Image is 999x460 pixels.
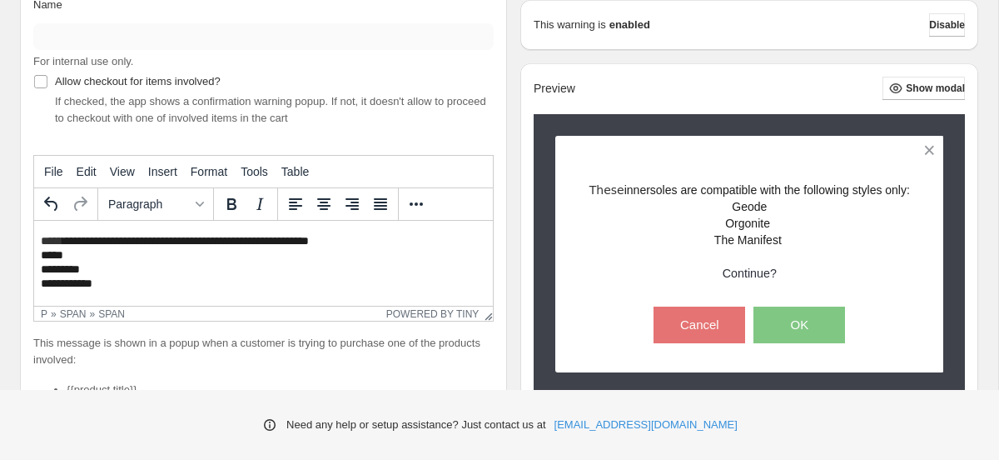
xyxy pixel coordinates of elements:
[90,308,96,320] div: »
[402,190,430,218] button: More...
[191,165,227,178] span: Format
[108,197,190,211] span: Paragraph
[753,307,845,343] button: OK
[929,18,965,32] span: Disable
[55,95,486,124] span: If checked, the app shows a confirmation warning popup. If not, it doesn't allow to proceed to ch...
[110,165,135,178] span: View
[33,335,494,368] p: This message is shown in a popup when a customer is trying to purchase one of the products involved:
[44,165,63,178] span: File
[37,190,66,218] button: Undo
[7,12,452,105] body: Rich Text Area. Press ALT-0 for help.
[882,77,965,100] button: Show modal
[654,307,745,343] button: Cancel
[246,190,274,218] button: Italic
[624,183,913,213] span: innersoles are compatible with the following styles only: Geode
[60,308,87,320] div: span
[34,221,493,306] iframe: Rich Text Area
[41,308,47,320] div: p
[366,190,395,218] button: Justify
[906,82,965,95] span: Show modal
[589,183,624,197] span: These
[67,382,494,398] li: {{product.title}}
[534,82,575,96] h2: Preview
[217,190,246,218] button: Bold
[479,307,493,321] div: Resize
[33,55,133,67] span: For internal use only.
[102,190,210,218] button: Formats
[386,308,480,320] a: Powered by Tiny
[310,190,338,218] button: Align center
[609,17,650,33] strong: enabled
[714,233,782,247] span: The Manifest
[929,13,965,37] button: Disable
[66,190,94,218] button: Redo
[77,165,97,178] span: Edit
[241,165,268,178] span: Tools
[534,17,606,33] p: This warning is
[584,182,915,282] p: Continue?
[55,75,221,87] span: Allow checkout for items involved?
[338,190,366,218] button: Align right
[725,217,770,230] span: Orgonite
[281,190,310,218] button: Align left
[281,165,309,178] span: Table
[51,308,57,320] div: »
[98,308,125,320] div: span
[148,165,177,178] span: Insert
[554,417,738,433] a: [EMAIL_ADDRESS][DOMAIN_NAME]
